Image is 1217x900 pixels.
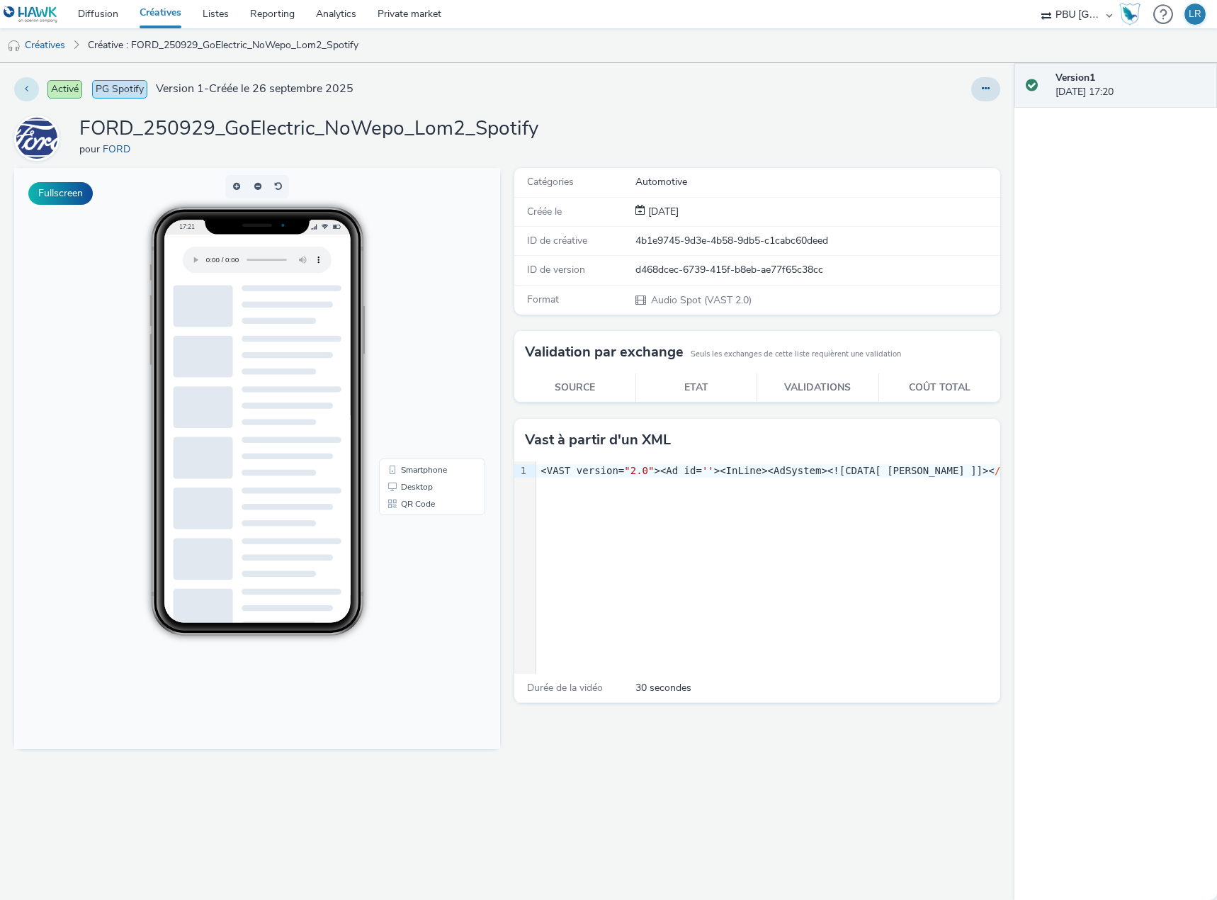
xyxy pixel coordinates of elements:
[527,263,585,276] span: ID de version
[7,39,21,53] img: audio
[525,429,671,451] h3: Vast à partir d'un XML
[1189,4,1201,25] div: LR
[635,263,999,277] div: d468dcec-6739-415f-b8eb-ae77f65c38cc
[156,81,353,97] span: Version 1 - Créée le 26 septembre 2025
[525,342,684,363] h3: Validation par exchange
[514,373,635,403] th: Source
[645,205,679,218] span: [DATE]
[81,28,366,62] a: Créative : FORD_250929_GoElectric_NoWepo_Lom2_Spotify
[387,298,433,306] span: Smartphone
[624,465,654,476] span: "2.0"
[635,373,757,403] th: Etat
[514,464,528,478] div: 1
[645,205,679,219] div: Création 26 septembre 2025, 17:20
[1055,71,1095,84] strong: Version 1
[635,175,999,189] div: Automotive
[527,205,562,218] span: Créée le
[368,293,468,310] li: Smartphone
[691,349,901,360] small: Seuls les exchanges de cette liste requièrent une validation
[757,373,878,403] th: Validations
[103,142,136,156] a: FORD
[527,175,574,189] span: Catégories
[79,142,103,156] span: pour
[16,118,57,159] img: FORD
[79,116,538,142] h1: FORD_250929_GoElectric_NoWepo_Lom2_Spotify
[527,293,559,306] span: Format
[368,310,468,327] li: Desktop
[635,234,999,248] div: 4b1e9745-9d3e-4b58-9db5-c1cabc60deed
[527,234,587,247] span: ID de créative
[650,293,752,307] span: Audio Spot (VAST 2.0)
[1119,3,1140,26] img: Hawk Academy
[635,681,691,695] span: 30 secondes
[92,80,147,99] span: PG Spotify
[702,465,714,476] span: ''
[1055,71,1206,100] div: [DATE] 17:20
[368,327,468,344] li: QR Code
[878,373,1000,403] th: Coût total
[165,55,181,62] span: 17:21
[47,80,82,99] span: Activé
[527,681,603,694] span: Durée de la vidéo
[14,131,65,145] a: FORD
[28,182,93,205] button: Fullscreen
[1119,3,1146,26] a: Hawk Academy
[387,315,419,323] span: Desktop
[4,6,58,23] img: undefined Logo
[387,332,421,340] span: QR Code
